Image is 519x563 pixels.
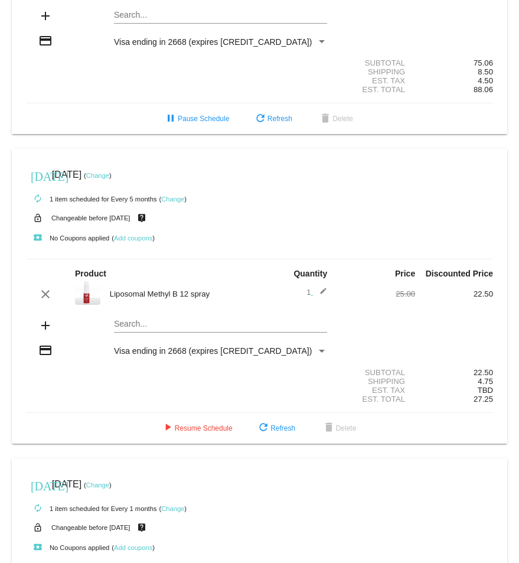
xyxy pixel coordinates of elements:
div: 22.50 [415,368,493,377]
div: 22.50 [415,289,493,298]
strong: Quantity [293,269,327,278]
mat-icon: autorenew [31,192,45,206]
mat-icon: local_play [31,541,45,555]
mat-icon: delete [318,112,332,126]
mat-icon: play_arrow [161,421,175,435]
small: 1 item scheduled for Every 1 months [26,505,157,512]
a: Change [161,505,184,512]
mat-icon: [DATE] [31,168,45,183]
span: Refresh [256,424,295,432]
small: No Coupons applied [26,235,109,242]
strong: Product [75,269,106,278]
mat-icon: add [38,9,53,23]
button: Refresh [247,418,305,439]
mat-icon: live_help [135,210,149,226]
mat-select: Payment Method [114,37,327,47]
img: liposomal-Methyl-B12-spray-label.png [75,281,100,305]
mat-icon: local_play [31,231,45,245]
button: Delete [312,418,366,439]
div: Subtotal [337,368,415,377]
span: 27.25 [474,395,493,403]
div: Shipping [337,377,415,386]
div: Est. Tax [337,386,415,395]
mat-icon: lock_open [31,210,45,226]
button: Resume Schedule [151,418,242,439]
small: ( ) [159,196,187,203]
mat-icon: delete [322,421,336,435]
mat-icon: autorenew [31,502,45,516]
span: 88.06 [474,85,493,94]
div: Liposomal Methyl B 12 spray [104,289,260,298]
mat-icon: refresh [256,421,270,435]
mat-icon: add [38,318,53,333]
small: Changeable before [DATE] [51,524,130,531]
button: Refresh [244,108,302,129]
button: Delete [309,108,363,129]
span: Visa ending in 2668 (expires [CREDIT_CARD_DATA]) [114,346,312,356]
a: Add coupons [114,544,152,551]
small: ( ) [84,481,112,489]
span: Refresh [253,115,292,123]
span: 4.50 [478,76,493,85]
mat-icon: [DATE] [31,478,45,492]
a: Change [86,172,109,179]
span: Delete [322,424,357,432]
div: 25.00 [337,289,415,298]
span: 8.50 [478,67,493,76]
mat-icon: credit_card [38,343,53,357]
span: 1 [306,288,327,297]
small: No Coupons applied [26,544,109,551]
mat-icon: refresh [253,112,267,126]
div: Est. Total [337,395,415,403]
input: Search... [114,11,327,20]
mat-icon: clear [38,287,53,301]
small: Changeable before [DATE] [51,214,130,222]
span: Resume Schedule [161,424,233,432]
mat-icon: credit_card [38,34,53,48]
div: Est. Tax [337,76,415,85]
mat-icon: lock_open [31,520,45,535]
small: 1 item scheduled for Every 5 months [26,196,157,203]
strong: Discounted Price [426,269,493,278]
span: TBD [478,386,493,395]
a: Change [86,481,109,489]
div: Est. Total [337,85,415,94]
strong: Price [395,269,415,278]
div: 75.06 [415,58,493,67]
mat-select: Payment Method [114,346,327,356]
span: Visa ending in 2668 (expires [CREDIT_CARD_DATA]) [114,37,312,47]
small: ( ) [112,235,155,242]
div: Shipping [337,67,415,76]
a: Add coupons [114,235,152,242]
mat-icon: edit [313,287,327,301]
span: 4.75 [478,377,493,386]
small: ( ) [84,172,112,179]
mat-icon: pause [164,112,178,126]
small: ( ) [112,544,155,551]
a: Change [161,196,184,203]
div: Subtotal [337,58,415,67]
mat-icon: live_help [135,520,149,535]
button: Pause Schedule [154,108,239,129]
small: ( ) [159,505,187,512]
input: Search... [114,320,327,329]
span: Delete [318,115,353,123]
span: Pause Schedule [164,115,229,123]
